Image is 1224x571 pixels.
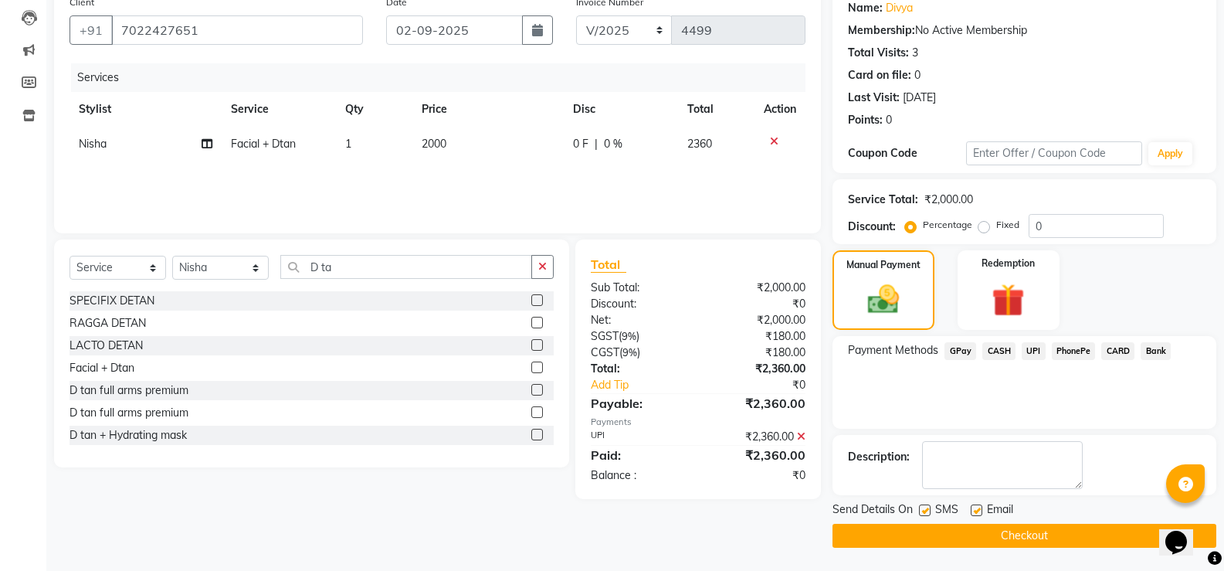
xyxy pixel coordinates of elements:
div: ₹180.00 [698,328,817,345]
span: 9% [622,346,637,359]
div: Total: [579,361,698,377]
div: UPI [579,429,698,445]
div: Points: [848,112,883,128]
img: _cash.svg [858,281,909,318]
div: Coupon Code [848,145,965,161]
div: ₹2,000.00 [924,192,973,208]
div: ( ) [579,328,698,345]
span: SGST [591,329,619,343]
th: Qty [336,92,412,127]
th: Service [222,92,336,127]
label: Redemption [982,257,1035,270]
div: ₹0 [698,296,817,312]
div: ₹2,360.00 [698,394,817,413]
div: D tan full arms premium [70,405,188,421]
span: Bank [1141,342,1171,360]
img: _gift.svg [982,280,1035,321]
span: UPI [1022,342,1046,360]
div: No Active Membership [848,22,1201,39]
span: SMS [935,501,958,521]
div: 3 [912,45,918,61]
div: Net: [579,312,698,328]
span: 1 [345,137,351,151]
span: 2360 [687,137,712,151]
a: Add Tip [579,377,718,393]
div: 0 [886,112,892,128]
div: Membership: [848,22,915,39]
span: 0 % [604,136,622,152]
th: Price [412,92,565,127]
th: Total [678,92,754,127]
div: ₹0 [718,377,817,393]
iframe: chat widget [1159,509,1209,556]
th: Stylist [70,92,222,127]
label: Fixed [996,218,1019,232]
span: 9% [622,330,636,342]
div: Paid: [579,446,698,464]
input: Search by Name/Mobile/Email/Code [111,15,363,45]
span: Send Details On [832,501,913,521]
div: D tan + Hydrating mask [70,427,187,444]
div: Service Total: [848,192,918,208]
div: Discount: [579,296,698,312]
div: RAGGA DETAN [70,315,146,331]
input: Enter Offer / Coupon Code [966,141,1142,165]
input: Search or Scan [280,255,532,279]
div: Sub Total: [579,280,698,296]
label: Percentage [923,218,972,232]
div: Last Visit: [848,90,900,106]
span: Nisha [79,137,107,151]
span: Payment Methods [848,342,938,359]
div: ₹2,360.00 [698,446,817,464]
button: Apply [1148,142,1192,165]
div: ₹0 [698,467,817,484]
span: CARD [1101,342,1134,360]
span: Email [987,501,1013,521]
div: LACTO DETAN [70,338,143,354]
div: Description: [848,449,910,465]
div: Payable: [579,394,698,413]
span: Facial + Dtan [231,137,296,151]
div: Services [71,63,817,92]
div: ₹180.00 [698,345,817,361]
div: ₹2,000.00 [698,312,817,328]
button: +91 [70,15,113,45]
span: | [595,136,598,152]
span: Total [591,257,626,273]
span: CASH [982,342,1015,360]
span: 0 F [573,136,588,152]
div: [DATE] [903,90,936,106]
div: Total Visits: [848,45,909,61]
th: Action [754,92,805,127]
span: PhonePe [1052,342,1096,360]
th: Disc [564,92,678,127]
span: GPay [944,342,976,360]
div: Discount: [848,219,896,235]
div: Card on file: [848,67,911,83]
div: ( ) [579,345,698,361]
div: 0 [914,67,921,83]
label: Manual Payment [846,258,921,272]
button: Checkout [832,524,1216,548]
div: ₹2,360.00 [698,361,817,377]
span: 2000 [422,137,446,151]
div: Balance : [579,467,698,484]
div: ₹2,000.00 [698,280,817,296]
div: SPECIFIX DETAN [70,293,154,309]
div: Payments [591,416,805,429]
div: D tan full arms premium [70,382,188,399]
div: Facial + Dtan [70,360,134,376]
span: CGST [591,345,619,359]
div: ₹2,360.00 [698,429,817,445]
